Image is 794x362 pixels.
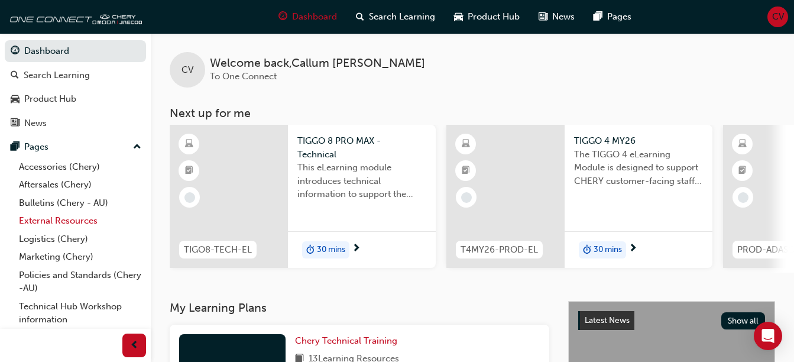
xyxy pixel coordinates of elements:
span: News [552,10,575,24]
img: oneconnect [6,5,142,28]
span: Search Learning [369,10,435,24]
a: Search Learning [5,64,146,86]
button: Show all [721,312,766,329]
a: Accessories (Chery) [14,158,146,176]
h3: Next up for me [151,106,794,120]
button: DashboardSearch LearningProduct HubNews [5,38,146,136]
span: car-icon [454,9,463,24]
span: duration-icon [306,243,315,258]
a: Product Hub [5,88,146,110]
span: learningResourceType_ELEARNING-icon [462,137,470,152]
a: Latest NewsShow all [578,311,765,330]
button: Pages [5,136,146,158]
span: 30 mins [317,243,345,257]
span: up-icon [133,140,141,155]
a: Chery Technical Training [295,334,402,348]
span: news-icon [11,118,20,129]
span: learningRecordVerb_NONE-icon [738,192,748,203]
span: guage-icon [278,9,287,24]
span: Dashboard [292,10,337,24]
a: Bulletins (Chery - AU) [14,194,146,212]
a: TIGO8-TECH-ELTIGGO 8 PRO MAX - TechnicalThis eLearning module introduces technical information to... [170,125,436,268]
a: External Resources [14,212,146,230]
a: Logistics (Chery) [14,230,146,248]
span: Welcome back , Callum [PERSON_NAME] [210,57,425,70]
div: Search Learning [24,69,90,82]
span: Product Hub [468,10,520,24]
span: TIGGO 8 PRO MAX - Technical [297,134,426,161]
span: CV [772,10,784,24]
a: search-iconSearch Learning [346,5,445,29]
span: The TIGGO 4 eLearning Module is designed to support CHERY customer-facing staff with the product ... [574,148,703,188]
span: duration-icon [583,243,591,258]
div: Pages [24,140,48,154]
span: booktick-icon [185,163,193,179]
span: Pages [607,10,631,24]
a: Aftersales (Chery) [14,176,146,194]
div: Open Intercom Messenger [754,322,782,350]
a: news-iconNews [529,5,584,29]
a: Technical Hub Workshop information [14,298,146,329]
span: TIGO8-TECH-EL [184,243,252,257]
a: Dashboard [5,40,146,62]
h3: My Learning Plans [170,301,549,315]
a: car-iconProduct Hub [445,5,529,29]
span: booktick-icon [738,163,747,179]
span: Latest News [585,315,630,325]
span: To One Connect [210,71,277,82]
span: TIGGO 4 MY26 [574,134,703,148]
span: booktick-icon [462,163,470,179]
div: News [24,117,47,130]
a: pages-iconPages [584,5,641,29]
span: guage-icon [11,46,20,57]
span: next-icon [352,244,361,254]
span: learningRecordVerb_NONE-icon [184,192,195,203]
span: learningRecordVerb_NONE-icon [461,192,472,203]
span: next-icon [628,244,637,254]
span: prev-icon [130,338,139,353]
a: guage-iconDashboard [269,5,346,29]
span: car-icon [11,94,20,105]
div: Product Hub [24,92,76,106]
button: CV [767,7,788,27]
span: This eLearning module introduces technical information to support the entry level knowledge requi... [297,161,426,201]
span: search-icon [356,9,364,24]
a: T4MY26-PROD-ELTIGGO 4 MY26The TIGGO 4 eLearning Module is designed to support CHERY customer-faci... [446,125,712,268]
a: Policies and Standards (Chery -AU) [14,266,146,298]
a: News [5,112,146,134]
span: learningResourceType_ELEARNING-icon [185,137,193,152]
span: learningResourceType_ELEARNING-icon [738,137,747,152]
span: news-icon [539,9,547,24]
span: 30 mins [594,243,622,257]
span: T4MY26-PROD-EL [461,243,538,257]
a: Marketing (Chery) [14,248,146,266]
span: pages-icon [11,142,20,153]
span: pages-icon [594,9,602,24]
span: CV [182,63,193,77]
span: Chery Technical Training [295,335,397,346]
span: search-icon [11,70,19,81]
